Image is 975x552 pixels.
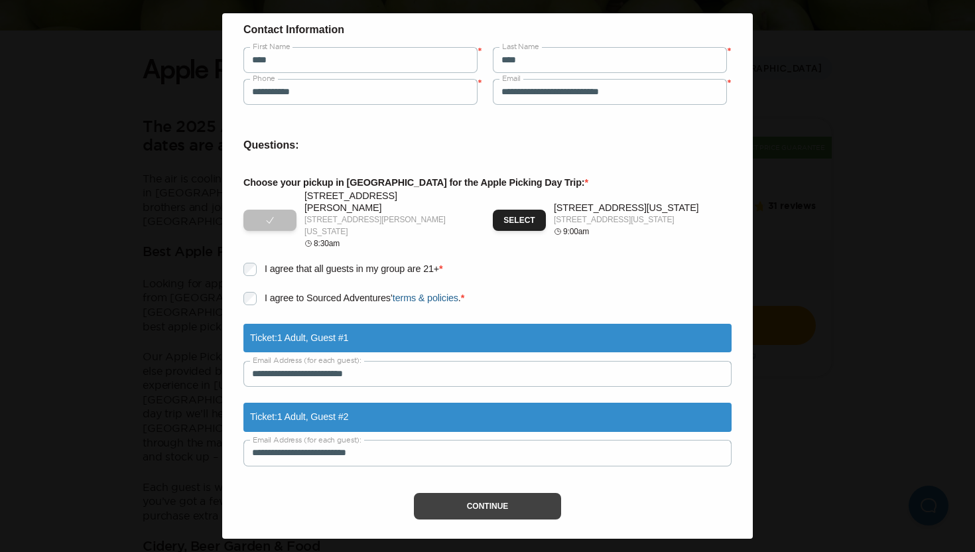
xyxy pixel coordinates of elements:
h6: Contact Information [243,21,732,38]
span: I agree to Sourced Adventures’ . [265,293,461,303]
p: Choose your pickup in [GEOGRAPHIC_DATA] for the Apple Picking Day Trip: [243,175,732,190]
p: Ticket: 1 Adult , Guest # 1 [250,330,348,346]
p: [STREET_ADDRESS][PERSON_NAME] [304,190,474,214]
p: [STREET_ADDRESS][US_STATE] [554,214,698,226]
button: Continue [414,493,562,519]
p: [STREET_ADDRESS][PERSON_NAME][US_STATE] [304,214,474,238]
p: [STREET_ADDRESS][US_STATE] [554,202,698,214]
a: terms & policies [393,293,458,303]
p: 9:00am [563,226,589,238]
span: I agree that all guests in my group are 21+ [265,263,439,274]
h6: Questions: [243,137,732,154]
p: 8:30am [314,238,340,249]
p: Ticket: 1 Adult , Guest # 2 [250,409,348,425]
button: Select [493,210,546,231]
